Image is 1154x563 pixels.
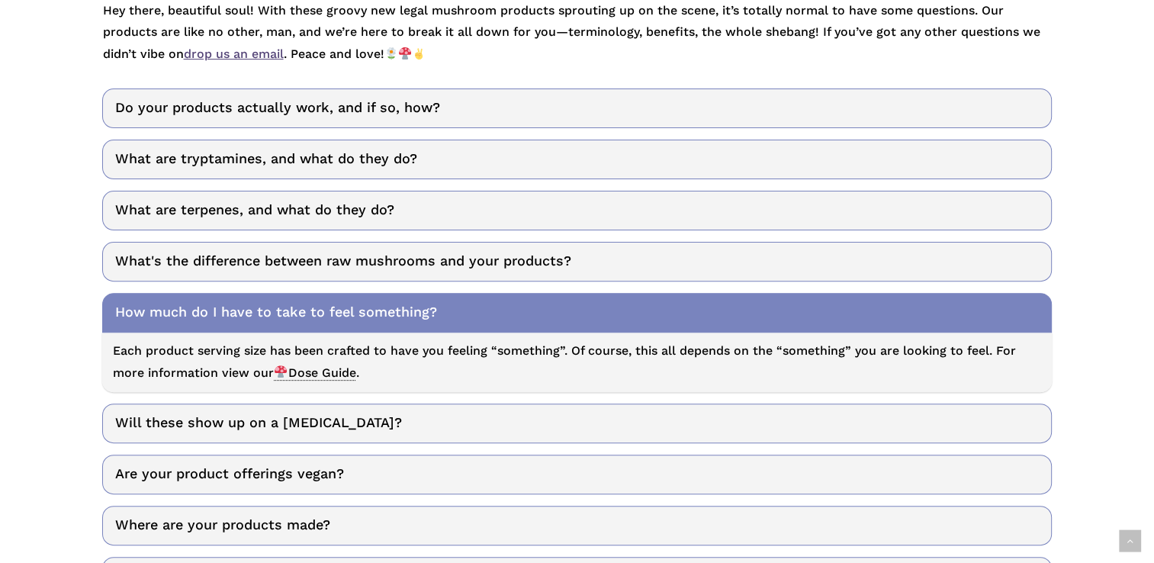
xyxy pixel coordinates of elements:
[102,242,1052,281] a: What's the difference between raw mushrooms and your products?
[102,455,1052,494] a: Are your product offerings vegan?
[102,88,1052,128] a: Do your products actually work, and if so, how?
[399,47,411,60] img: 🍄
[102,293,1052,333] a: How much do I have to take to feel something?
[102,506,1052,545] a: Where are your products made?
[184,47,284,61] a: drop us an email
[1119,530,1141,552] a: Back to top
[102,404,1052,443] a: Will these show up on a [MEDICAL_DATA]?
[385,47,397,60] img: 🌼
[102,191,1052,230] a: What are terpenes, and what do they do?
[113,340,1041,384] p: Each product serving size has been crafted to have you feeling “something”. Of course, this all d...
[413,47,425,60] img: ✌️
[275,365,287,378] img: 🍄
[274,365,355,381] span: Dose Guide
[102,140,1052,179] a: What are tryptamines, and what do they do?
